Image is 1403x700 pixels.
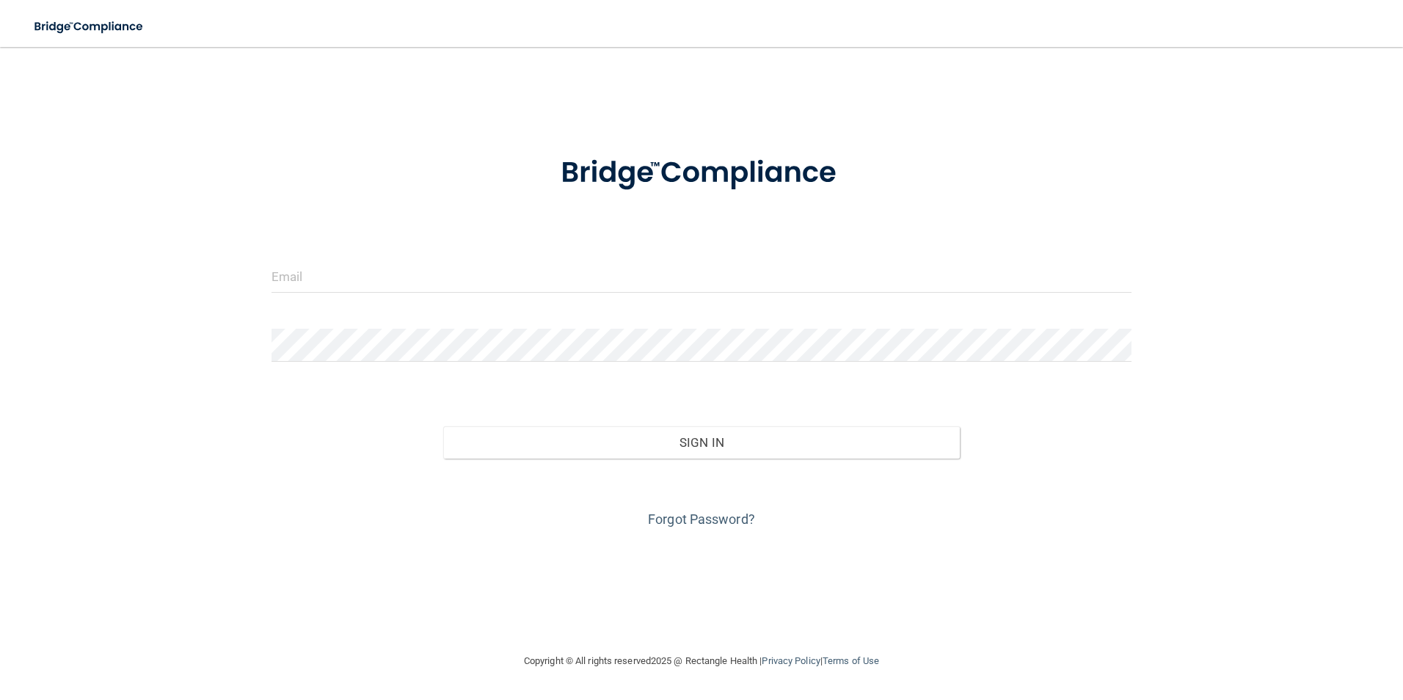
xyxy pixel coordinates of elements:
[22,12,157,42] img: bridge_compliance_login_screen.278c3ca4.svg
[272,260,1132,293] input: Email
[648,511,755,527] a: Forgot Password?
[434,638,969,685] div: Copyright © All rights reserved 2025 @ Rectangle Health | |
[762,655,820,666] a: Privacy Policy
[443,426,960,459] button: Sign In
[823,655,879,666] a: Terms of Use
[531,135,872,211] img: bridge_compliance_login_screen.278c3ca4.svg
